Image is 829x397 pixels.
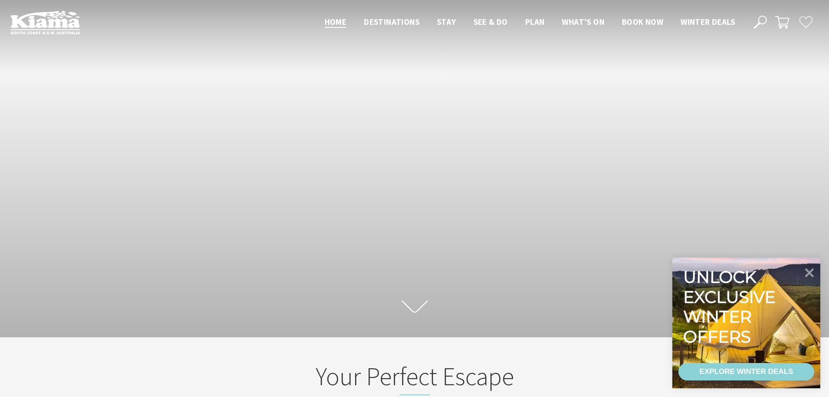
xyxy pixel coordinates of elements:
nav: Main Menu [316,15,744,30]
span: Home [325,17,347,27]
span: Winter Deals [681,17,735,27]
span: Plan [525,17,545,27]
a: EXPLORE WINTER DEALS [678,363,814,380]
div: EXPLORE WINTER DEALS [699,363,793,380]
span: See & Do [473,17,508,27]
h2: Your Perfect Escape [244,361,585,395]
span: What’s On [562,17,604,27]
span: Destinations [364,17,420,27]
span: Stay [437,17,456,27]
div: Unlock exclusive winter offers [683,267,779,346]
img: Kiama Logo [10,10,80,34]
span: Book now [622,17,663,27]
